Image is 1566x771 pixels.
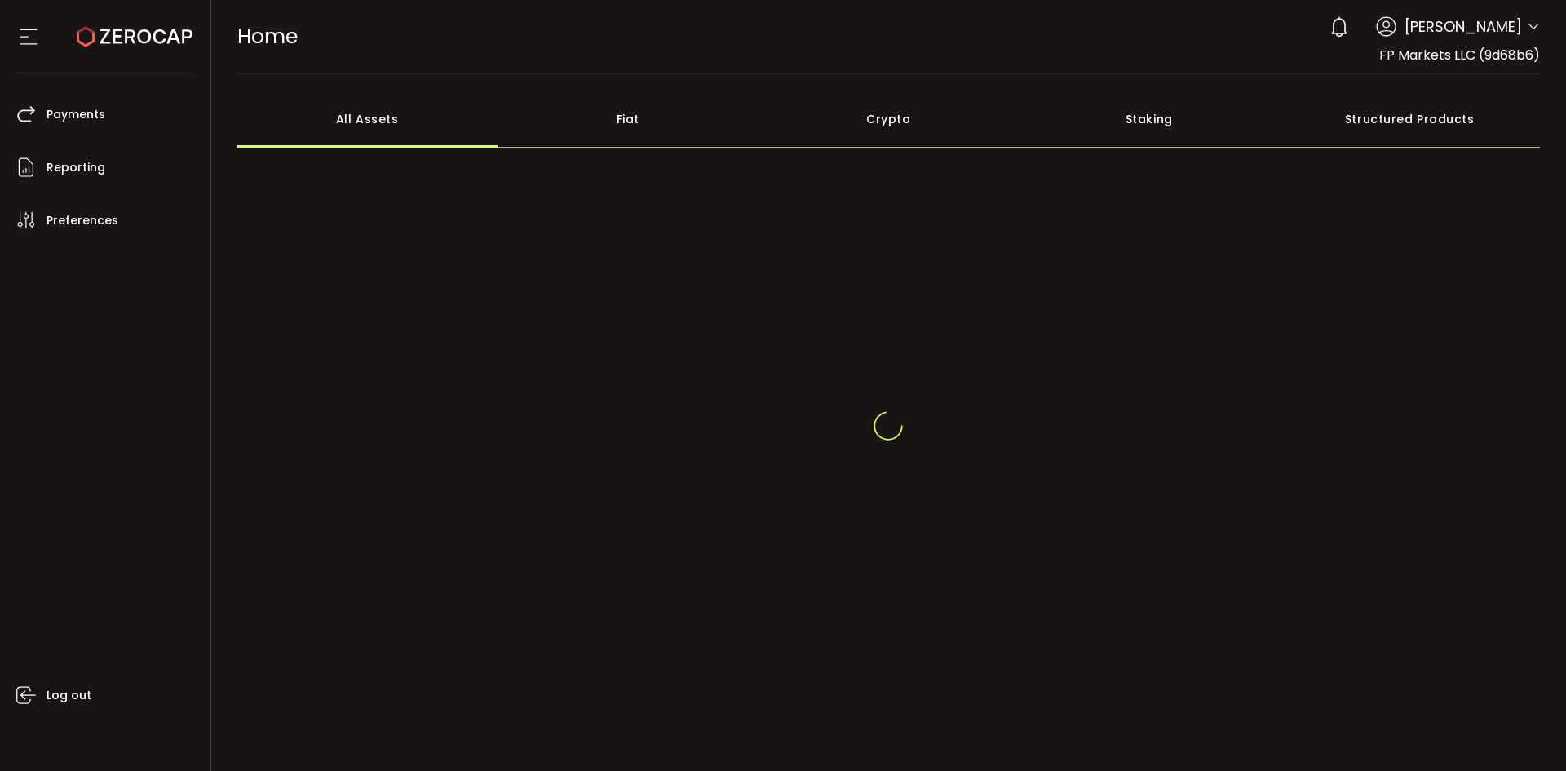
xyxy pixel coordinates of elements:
[498,91,759,148] div: Fiat
[1019,91,1280,148] div: Staking
[46,209,118,233] span: Preferences
[759,91,1020,148] div: Crypto
[46,684,91,707] span: Log out
[46,103,105,126] span: Payments
[46,156,105,179] span: Reporting
[237,22,298,51] span: Home
[1405,16,1522,38] span: [PERSON_NAME]
[237,91,498,148] div: All Assets
[1379,46,1540,64] span: FP Markets LLC (9d68b6)
[1280,91,1541,148] div: Structured Products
